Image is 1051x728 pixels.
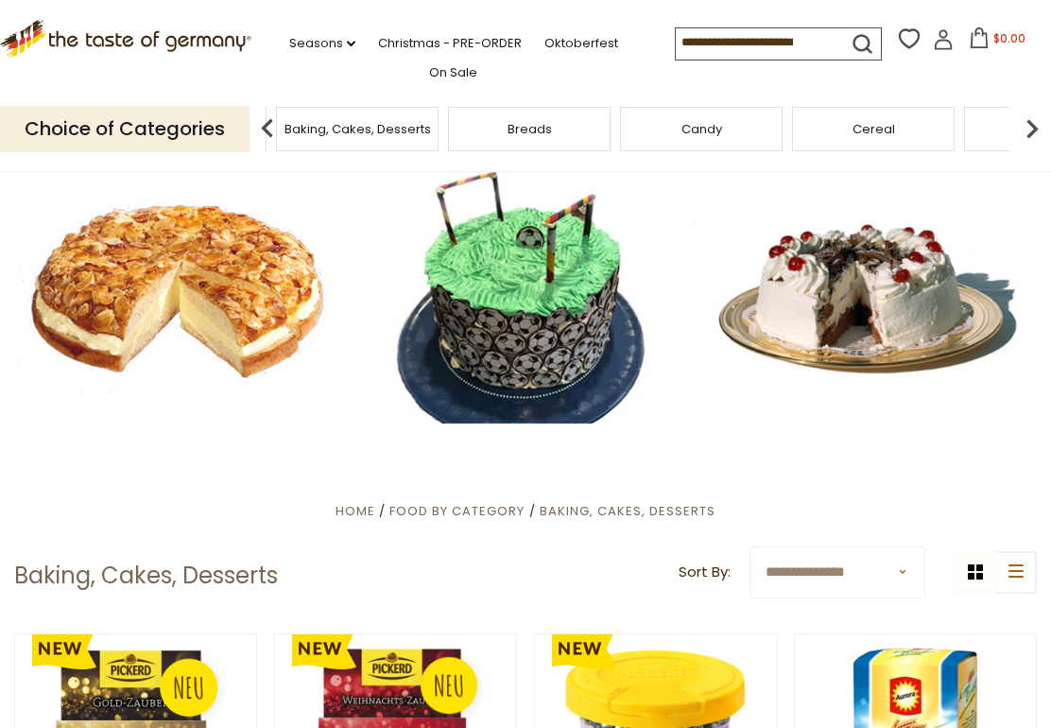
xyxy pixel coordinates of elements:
[389,502,525,520] a: Food By Category
[508,122,552,136] a: Breads
[679,561,731,584] label: Sort By:
[429,62,477,83] a: On Sale
[681,122,722,136] a: Candy
[289,33,355,54] a: Seasons
[284,122,431,136] a: Baking, Cakes, Desserts
[540,502,715,520] a: Baking, Cakes, Desserts
[378,33,522,54] a: Christmas - PRE-ORDER
[993,30,1025,46] span: $0.00
[14,562,278,590] h1: Baking, Cakes, Desserts
[957,27,1038,56] button: $0.00
[853,122,895,136] a: Cereal
[336,502,375,520] a: Home
[249,110,286,147] img: previous arrow
[544,33,618,54] a: Oktoberfest
[1013,110,1051,147] img: next arrow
